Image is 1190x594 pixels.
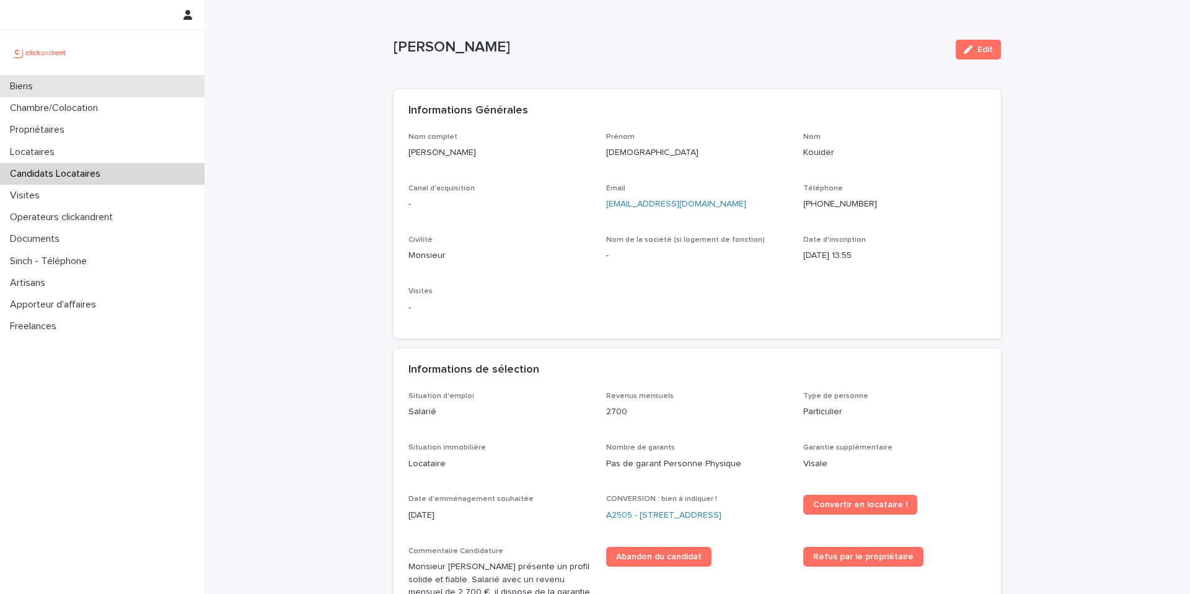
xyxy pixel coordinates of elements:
span: Convertir en locataire ! [813,500,907,509]
p: Locataire [408,458,591,471]
p: Visale [803,458,986,471]
span: Situation immobilière [408,444,486,451]
span: CONVERSION : bien à indiquer ! [606,495,717,503]
p: Visites [5,190,50,202]
h2: Informations de sélection [408,363,539,377]
span: Date d'emménagement souhaitée [408,495,534,503]
p: Chambre/Colocation [5,102,108,114]
span: Abandon du candidat [616,552,702,561]
ringoverc2c-84e06f14122c: Call with Ringover [803,200,877,208]
span: Commentaire Candidature [408,547,503,555]
span: Edit [977,45,993,54]
p: - [408,198,591,211]
p: Sinch - Téléphone [5,255,97,267]
a: Abandon du candidat [606,547,712,567]
span: Visites [408,288,433,295]
p: - [606,249,789,262]
a: Convertir en locataire ! [803,495,917,515]
a: [EMAIL_ADDRESS][DOMAIN_NAME] [606,200,746,208]
p: [DATE] 13:55 [803,249,986,262]
p: [DEMOGRAPHIC_DATA] [606,146,789,159]
p: Locataires [5,146,64,158]
span: Date d'inscription [803,236,866,244]
p: - [408,301,591,314]
button: Edit [956,40,1001,60]
h2: Informations Générales [408,104,528,118]
span: Prénom [606,133,635,141]
span: Nom de la société (si logement de fonction) [606,236,765,244]
a: A2505 - [STREET_ADDRESS] [606,509,721,522]
p: Apporteur d'affaires [5,299,106,311]
p: Monsieur [408,249,591,262]
p: Freelances [5,321,66,332]
p: [DATE] [408,509,591,522]
p: Candidats Locataires [5,168,110,180]
p: [PERSON_NAME] [408,146,591,159]
span: Canal d'acquisition [408,185,475,192]
span: Téléphone [803,185,843,192]
img: UCB0brd3T0yccxBKYDjQ [10,40,70,65]
p: [PERSON_NAME] [394,38,946,56]
p: Pas de garant Personne Physique [606,458,789,471]
span: Nombre de garants [606,444,675,451]
p: Documents [5,233,69,245]
a: Refus par le propriétaire [803,547,923,567]
p: 2700 [606,406,789,419]
span: Garantie supplémentaire [803,444,892,451]
p: Kouider [803,146,986,159]
span: Revenus mensuels [606,392,674,400]
p: Biens [5,81,43,92]
p: Particulier [803,406,986,419]
span: Refus par le propriétaire [813,552,914,561]
span: Email [606,185,625,192]
span: Situation d'emploi [408,392,474,400]
ringoverc2c-number-84e06f14122c: [PHONE_NUMBER] [803,200,877,208]
p: Operateurs clickandrent [5,211,123,223]
p: Artisans [5,277,55,289]
span: Type de personne [803,392,868,400]
span: Nom [803,133,821,141]
span: Civilité [408,236,433,244]
span: Nom complet [408,133,457,141]
p: Salarié [408,406,591,419]
p: Propriétaires [5,124,74,136]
